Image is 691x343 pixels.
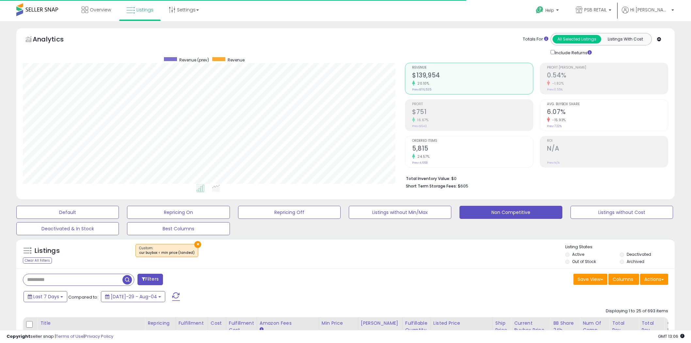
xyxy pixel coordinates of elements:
div: Repricing [148,320,173,327]
button: [DATE]-29 - Aug-04 [101,291,165,302]
button: Filters [137,274,163,285]
span: Columns [613,276,633,283]
button: Columns [608,274,639,285]
label: Archived [627,259,644,264]
button: Default [16,206,119,219]
button: Non Competitive [459,206,562,219]
b: Total Inventory Value: [406,176,450,181]
div: seller snap | | [7,334,113,340]
span: [DATE]-29 - Aug-04 [111,293,157,300]
h2: N/A [547,145,668,154]
i: Get Help [536,6,544,14]
span: $605 [458,183,468,189]
button: × [194,241,201,248]
span: PSB RETAIL [584,7,607,13]
button: Repricing On [127,206,230,219]
a: Hi [PERSON_NAME] [622,7,674,21]
small: -15.93% [550,118,566,122]
h2: 6.07% [547,108,668,117]
span: Compared to: [68,294,98,300]
small: Prev: 4,668 [412,161,427,165]
small: -1.82% [550,81,564,86]
span: Ordered Items [412,139,533,143]
span: Overview [90,7,111,13]
small: Prev: $643 [412,124,427,128]
h2: 5,815 [412,145,533,154]
button: Save View [573,274,607,285]
div: Include Returns [546,49,600,56]
div: Title [40,320,142,327]
small: 20.10% [415,81,429,86]
div: Fulfillment [179,320,205,327]
label: Active [572,252,584,257]
span: Hi [PERSON_NAME] [630,7,669,13]
small: Prev: 7.22% [547,124,562,128]
small: Prev: N/A [547,161,560,165]
span: Listings [137,7,153,13]
span: ROI [547,139,668,143]
small: 24.57% [415,154,429,159]
h2: $751 [412,108,533,117]
a: Help [531,1,565,21]
div: BB Share 24h. [553,320,577,334]
span: Revenue [228,57,245,63]
small: Prev: $116,535 [412,88,431,91]
div: Num of Comp. [583,320,606,334]
button: Deactivated & In Stock [16,222,119,235]
label: Out of Stock [572,259,596,264]
a: Privacy Policy [85,333,113,339]
div: Fulfillable Quantity [405,320,428,334]
button: Repricing Off [238,206,341,219]
h5: Listings [35,246,60,255]
div: cur buybox < min price (landed) [139,251,195,255]
button: Best Columns [127,222,230,235]
button: Last 7 Days [24,291,67,302]
span: Revenue [412,66,533,70]
div: Totals For [523,36,548,42]
div: Displaying 1 to 25 of 693 items [606,308,668,314]
a: Terms of Use [56,333,84,339]
button: Listings without Min/Max [349,206,451,219]
div: Ordered Items [667,320,691,334]
b: Short Term Storage Fees: [406,183,457,189]
div: Current Buybox Price [514,320,548,334]
small: Prev: 0.55% [547,88,563,91]
strong: Copyright [7,333,30,339]
span: 2025-08-13 13:06 GMT [658,333,684,339]
li: $0 [406,174,663,182]
button: Listings without Cost [570,206,673,219]
span: Profit [PERSON_NAME] [547,66,668,70]
h2: $139,954 [412,72,533,80]
p: Listing States: [565,244,675,250]
span: Last 7 Days [33,293,59,300]
div: Ship Price [495,320,508,334]
div: Listed Price [433,320,490,327]
div: Cost [211,320,223,327]
div: Total Rev. [612,320,636,334]
span: Custom: [139,246,195,255]
h2: 0.54% [547,72,668,80]
button: All Selected Listings [553,35,601,43]
div: [PERSON_NAME] [361,320,400,327]
div: Total Rev. Diff. [641,320,662,340]
div: Min Price [322,320,355,327]
span: Profit [412,103,533,106]
small: 16.67% [415,118,428,122]
button: Listings With Cost [601,35,650,43]
div: Fulfillment Cost [229,320,254,334]
span: Avg. Buybox Share [547,103,668,106]
span: Revenue (prev) [179,57,209,63]
span: Help [545,8,554,13]
div: Clear All Filters [23,257,52,264]
div: Amazon Fees [260,320,316,327]
button: Actions [640,274,668,285]
h5: Analytics [33,35,76,45]
label: Deactivated [627,252,651,257]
